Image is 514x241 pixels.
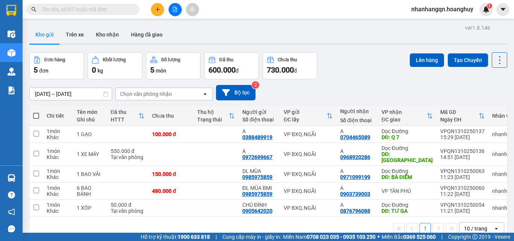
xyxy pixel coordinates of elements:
[107,106,148,126] th: Toggle SortBy
[47,174,69,180] div: Khác
[242,174,272,180] div: 0985975859
[152,171,190,177] div: 150.000 đ
[242,154,272,160] div: 0972699667
[97,68,103,74] span: kg
[340,208,370,214] div: 0876796088
[31,7,36,12] span: search
[284,109,327,115] div: VP gửi
[111,202,144,208] div: 50.000 đ
[440,128,485,134] div: VPQN1310250137
[382,202,433,208] div: Dọc Đường
[242,117,276,123] div: Số điện thoại
[420,223,431,234] button: 1
[77,131,103,137] div: 1 GẠO
[405,5,479,14] span: nhanhangqn.hoanghuy
[440,202,485,208] div: VPQN1310250054
[284,188,333,194] div: VP BXQ.NGÃI
[496,3,509,16] button: caret-down
[500,6,506,13] span: caret-down
[92,65,96,74] span: 0
[382,134,433,140] div: DĐ: Q 7
[77,109,103,115] div: Tên món
[216,85,255,100] button: Bộ lọc
[382,117,427,123] div: ĐC giao
[340,202,374,208] div: A
[60,26,90,44] button: Trên xe
[172,7,178,12] span: file-add
[340,154,370,160] div: 0968920286
[41,5,130,14] input: Tìm tên, số ĐT hoặc mã đơn
[440,154,485,160] div: 14:51 [DATE]
[284,171,333,177] div: VP BXQ.NGÃI
[155,7,160,12] span: plus
[111,148,144,154] div: 550.000 đ
[483,6,490,13] img: icon-new-feature
[284,131,333,137] div: VP BXQ.NGÃI
[441,233,443,241] span: |
[284,117,327,123] div: ĐC lấy
[222,233,281,241] span: Cung cấp máy in - giấy in:
[488,3,491,9] span: 1
[30,88,112,100] input: Select a date range.
[242,128,276,134] div: A
[340,128,374,134] div: A
[382,188,433,194] div: VP TÂN PHÚ
[178,234,210,240] strong: 1900 633 818
[410,53,444,67] button: Lên hàng
[47,208,69,214] div: Khác
[242,148,276,154] div: A
[440,185,485,191] div: VPQN1310250060
[77,205,103,211] div: 1 XỐP
[440,109,479,115] div: Mã GD
[77,117,103,123] div: Ghi chú
[152,113,190,119] div: Chưa thu
[216,233,217,241] span: |
[47,128,69,134] div: 1 món
[77,151,103,157] div: 1 XE MÁY
[284,205,333,211] div: VP BXQ.NGÃI
[464,225,487,232] div: 10 / trang
[242,109,276,115] div: Người gửi
[8,208,15,215] span: notification
[169,3,182,16] button: file-add
[283,233,376,241] span: Miền Nam
[152,131,190,137] div: 100.000 đ
[382,233,436,241] span: Miền Bắc
[29,52,84,79] button: Đơn hàng5đơn
[267,65,294,74] span: 730.000
[111,109,138,115] div: Đã thu
[340,174,370,180] div: 0971099199
[29,26,60,44] button: Kho gửi
[8,49,15,57] img: warehouse-icon
[294,68,297,74] span: đ
[382,145,433,151] div: Dọc Đường
[382,128,433,134] div: Dọc Đường
[340,108,374,114] div: Người nhận
[440,191,485,197] div: 11:22 [DATE]
[340,168,374,174] div: A
[111,154,144,160] div: Tại văn phòng
[340,117,374,123] div: Số điện thoại
[440,117,479,123] div: Ngày ĐH
[284,151,333,157] div: VP BXQ.NGÃI
[152,188,190,194] div: 480.000 đ
[382,208,433,214] div: DĐ: TƯ GA
[8,68,15,76] img: warehouse-icon
[493,226,499,232] svg: open
[120,90,172,98] div: Chọn văn phòng nhận
[440,168,485,174] div: VPQN1310250063
[219,57,233,62] div: Đã thu
[440,208,485,214] div: 11:21 [DATE]
[8,225,15,232] span: message
[44,57,65,62] div: Đơn hàng
[47,148,69,154] div: 1 món
[436,106,488,126] th: Toggle SortBy
[103,57,126,62] div: Khối lượng
[340,191,370,197] div: 0903739003
[190,7,195,12] span: aim
[47,134,69,140] div: Khác
[465,24,490,32] div: ver 1.8.146
[161,57,180,62] div: Số lượng
[448,53,488,67] button: Tạo Chuyến
[150,65,154,74] span: 5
